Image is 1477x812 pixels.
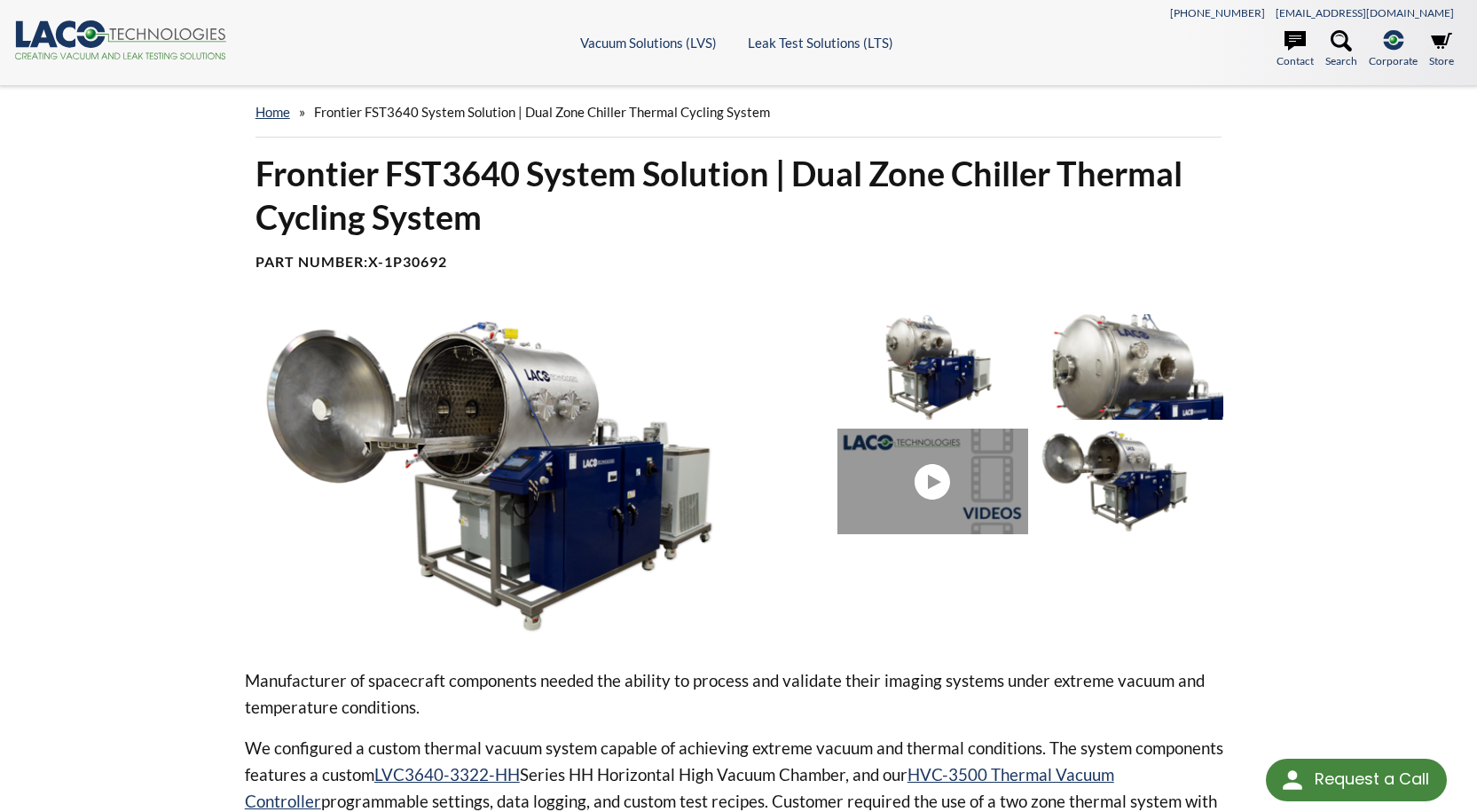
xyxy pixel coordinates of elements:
div: Request a Call [1315,759,1429,800]
b: X-1P30692 [368,253,447,270]
div: » [255,87,1222,138]
div: Request a Call [1266,759,1447,801]
a: Vacuum Solutions (LVS) [580,35,717,51]
img: Thermal Vacuum System for Spacecraft Imaging Testing, Open Chamber Door, angled view [1035,429,1224,534]
a: [EMAIL_ADDRESS][DOMAIN_NAME] [1276,6,1454,20]
p: Manufacturer of spacecraft components needed the ability to process and validate their imaging sy... [245,667,1233,721]
img: Thermal Vacuum System for Spacecraft Imaging Testing [837,314,1026,420]
a: Contact [1277,30,1314,69]
a: Video [837,429,1035,534]
a: Leak Test Solutions (LTS) [748,35,893,51]
a: LVC3640-3322-HH [374,764,520,784]
img: Thermal Vacuum System for Spacecraft Imaging Testing, chamber close-up [1035,314,1224,420]
a: home [255,104,290,120]
img: Thermal Vacuum System for Spacecraft Imaging Testing, SS Chamber, angled view [245,314,823,639]
span: Frontier FST3640 System Solution | Dual Zone Chiller Thermal Cycling System [314,104,770,120]
span: Corporate [1369,52,1418,69]
a: Search [1325,30,1357,69]
a: [PHONE_NUMBER] [1170,6,1265,20]
h1: Frontier FST3640 System Solution | Dual Zone Chiller Thermal Cycling System [255,152,1222,240]
img: round button [1278,766,1307,794]
a: Store [1429,30,1454,69]
h4: Part Number: [255,253,1222,272]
